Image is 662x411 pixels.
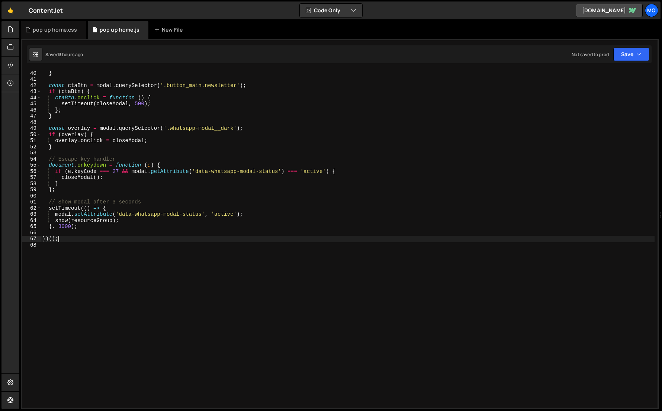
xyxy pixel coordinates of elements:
[572,51,609,58] div: Not saved to prod
[100,26,139,33] div: pop up home.js
[22,230,41,236] div: 66
[645,4,658,17] a: Mo
[22,144,41,150] div: 52
[22,205,41,212] div: 62
[22,70,41,77] div: 40
[22,181,41,187] div: 58
[22,89,41,95] div: 43
[576,4,643,17] a: [DOMAIN_NAME]
[22,150,41,156] div: 53
[22,187,41,193] div: 59
[22,168,41,175] div: 56
[22,113,41,119] div: 47
[22,101,41,107] div: 45
[22,199,41,205] div: 61
[22,236,41,242] div: 67
[22,193,41,199] div: 60
[22,83,41,89] div: 42
[154,26,186,33] div: New File
[22,224,41,230] div: 65
[22,138,41,144] div: 51
[22,125,41,132] div: 49
[22,119,41,126] div: 48
[22,156,41,163] div: 54
[1,1,20,19] a: 🤙
[22,174,41,181] div: 57
[22,162,41,168] div: 55
[22,107,41,113] div: 46
[33,26,77,33] div: pop up home.css
[59,51,83,58] div: 3 hours ago
[29,6,63,15] div: ContentJet
[22,95,41,101] div: 44
[300,4,362,17] button: Code Only
[22,76,41,83] div: 41
[22,242,41,248] div: 68
[45,51,83,58] div: Saved
[22,132,41,138] div: 50
[22,218,41,224] div: 64
[22,211,41,218] div: 63
[613,48,649,61] button: Save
